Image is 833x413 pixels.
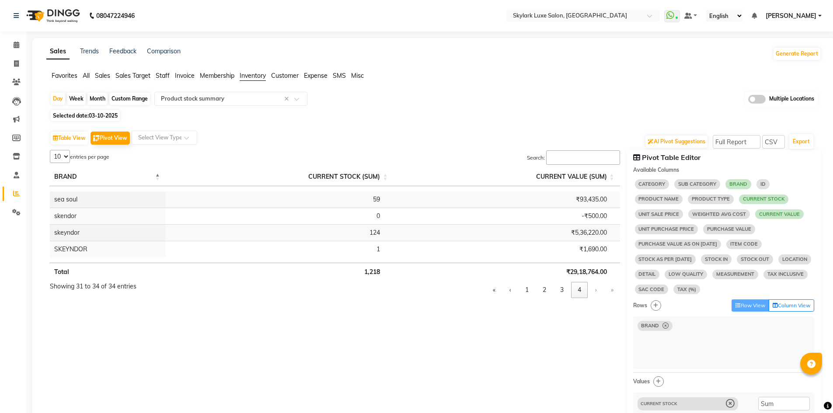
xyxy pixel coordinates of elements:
button: Export [789,134,813,149]
div: Month [87,93,108,105]
span: BRAND [725,179,751,189]
th: CURRENT STOCK (SUM): Activate to sort [166,168,394,186]
button: Next [589,282,603,298]
span: All [83,72,90,80]
button: Last [604,282,620,298]
span: WEIGHTED AVG COST [688,209,750,219]
button: Quick add column to values [653,376,664,387]
span: Multiple Locations [769,95,814,104]
span: Invoice [175,72,195,80]
td: ₹1,690.00 [393,241,620,257]
span: PRODUCT TYPE [688,194,734,204]
span: CURRENT STOCK (SUM) [308,173,380,180]
button: Column View [769,299,814,312]
span: STOCK OUT [737,254,773,264]
span: 03-10-2025 [89,112,118,119]
span: LOCATION [778,254,811,264]
strong: Total [54,268,69,276]
td: ₹5,36,220.00 [393,224,620,241]
span: [PERSON_NAME] [766,11,816,21]
td: skeyndor [50,224,166,241]
th: CURRENT VALUE (SUM): Activate to sort [393,168,620,186]
th: BRAND: Activate to invert sorting [50,168,166,186]
b: 08047224946 [96,3,135,28]
strong: Rows [633,302,647,309]
td: 124 [166,224,394,241]
label: entries per page [70,153,109,161]
td: ₹93,435.00 [393,191,620,208]
span: Staff [156,72,170,80]
span: TAX (%) [673,285,700,294]
span: Membership [200,72,234,80]
button: First [486,282,502,298]
span: Selected date: [51,110,120,121]
span: UNIT PURCHASE PRICE [635,224,698,234]
button: Pivot View [91,132,130,145]
td: 1 [166,241,394,257]
span: Sales [95,72,110,80]
strong: Values [633,378,650,385]
span: BRAND [54,173,77,180]
span: SAC CODE [635,285,669,294]
span: TAX INCLUSIVE [763,270,808,279]
strong: ₹29,18,764.00 [566,268,607,276]
div: Day [51,93,65,105]
img: logo [22,3,82,28]
span: SMS [333,72,346,80]
button: Previous [503,282,518,298]
span: LOW QUALITY [665,270,707,279]
span: CATEGORY [635,179,669,189]
td: 59 [166,191,394,208]
a: Sales [46,44,70,59]
td: -₹500.00 [393,208,620,224]
button: 3 [554,282,570,298]
span: PURCHASE VALUE AS ON [DATE] [635,239,721,249]
div: Week [67,93,86,105]
button: AI Pivot Suggestions [645,135,708,148]
span: SUB CATEGORY [674,179,720,189]
div: Showing 31 to 34 of 34 entries [50,282,136,291]
button: Generate Report [774,48,820,60]
td: sea soul [50,191,166,208]
span: Sales Target [115,72,150,80]
strong: Pivot Table Editor [642,153,701,162]
span: Clear all [284,94,292,104]
a: Comparison [147,47,181,55]
span: DETAIL [635,270,660,279]
button: Quick add column to rows [651,300,661,311]
span: CURRENT VALUE [755,209,804,219]
div: Custom Range [109,93,150,105]
label: Search: [527,154,545,162]
span: STOCK IN [701,254,732,264]
span: Misc [351,72,364,80]
td: skendor [50,208,166,224]
span: PURCHASE VALUE [703,224,755,234]
button: 2 [536,282,553,298]
td: SKEYNDOR [50,241,166,257]
a: Trends [80,47,99,55]
nav: pagination [485,282,620,298]
span: UNIT SALE PRICE [635,209,683,219]
span: CURRENT VALUE (SUM) [536,173,607,180]
span: Customer [271,72,299,80]
span: CURRENT STOCK [739,194,788,204]
span: MEASUREMENT [712,270,758,279]
img: pivot.png [93,135,100,142]
strong: 1,218 [364,268,380,276]
span: ITEM CODE [726,239,762,249]
strong: Available Columns [633,167,679,173]
span: CURRENT STOCK [641,402,722,406]
span: PRODUCT NAME [635,194,683,204]
span: STOCK AS PER [DATE] [635,254,696,264]
button: Table View [51,132,88,145]
button: 1 [519,282,535,298]
a: Feedback [109,47,136,55]
span: Expense [304,72,328,80]
span: Favorites [52,72,77,80]
span: BRAND [641,323,659,328]
button: 4 [571,282,588,298]
td: 0 [166,208,394,224]
span: Inventory [240,72,266,80]
span: ID [756,179,770,189]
